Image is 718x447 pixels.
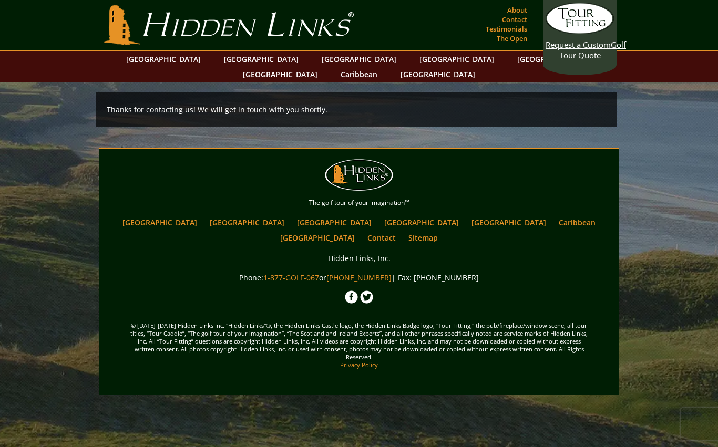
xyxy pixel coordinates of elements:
[101,271,617,284] p: Phone: or | Fax: [PHONE_NUMBER]
[360,290,373,304] img: Twitter
[403,230,443,245] a: Sitemap
[263,273,319,283] a: 1-877-GOLF-067
[117,215,202,230] a: [GEOGRAPHIC_DATA]
[483,22,530,36] a: Testimonials
[512,51,597,67] a: [GEOGRAPHIC_DATA]
[546,3,614,60] a: Request a CustomGolf Tour Quote
[494,31,530,46] a: The Open
[499,12,530,27] a: Contact
[379,215,464,230] a: [GEOGRAPHIC_DATA]
[101,306,617,384] span: © [DATE]-[DATE] Hidden Links Inc. "Hidden Links"®, the Hidden Links Castle logo, the Hidden Links...
[292,215,377,230] a: [GEOGRAPHIC_DATA]
[553,215,601,230] a: Caribbean
[505,3,530,17] a: About
[107,103,606,116] p: Thanks for contacting us! We will get in touch with you shortly.
[275,230,360,245] a: [GEOGRAPHIC_DATA]
[121,51,206,67] a: [GEOGRAPHIC_DATA]
[340,361,378,369] a: Privacy Policy
[204,215,290,230] a: [GEOGRAPHIC_DATA]
[466,215,551,230] a: [GEOGRAPHIC_DATA]
[101,197,617,209] p: The golf tour of your imagination™
[362,230,401,245] a: Contact
[546,39,611,50] span: Request a Custom
[101,252,617,265] p: Hidden Links, Inc.
[238,67,323,82] a: [GEOGRAPHIC_DATA]
[345,290,358,304] img: Facebook
[326,273,392,283] a: [PHONE_NUMBER]
[335,67,383,82] a: Caribbean
[316,51,402,67] a: [GEOGRAPHIC_DATA]
[414,51,499,67] a: [GEOGRAPHIC_DATA]
[219,51,304,67] a: [GEOGRAPHIC_DATA]
[395,67,480,82] a: [GEOGRAPHIC_DATA]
